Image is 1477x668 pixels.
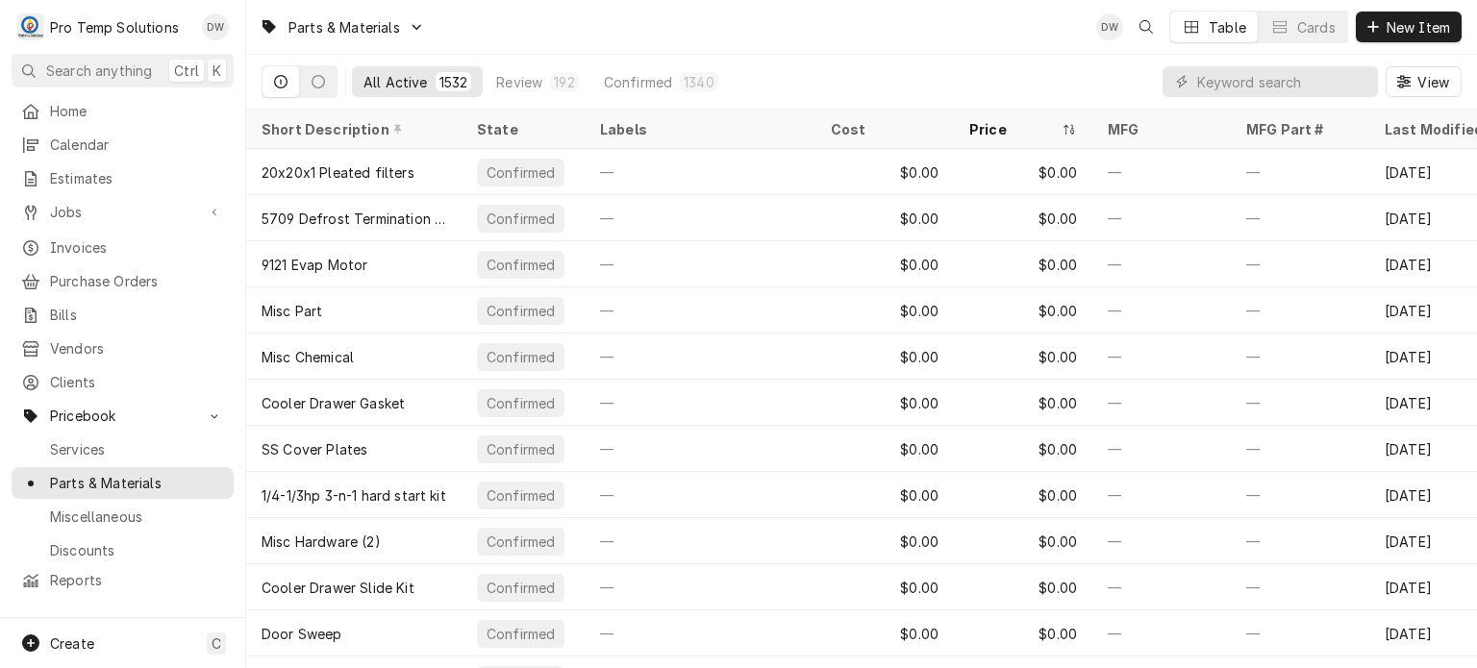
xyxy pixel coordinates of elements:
span: C [212,633,221,654]
div: — [1231,241,1369,287]
span: Services [50,439,224,459]
div: 1/4-1/3hp 3-n-1 hard start kit [262,485,446,506]
div: — [1231,610,1369,656]
div: $0.00 [815,241,954,287]
div: $0.00 [815,610,954,656]
button: New Item [1356,12,1462,42]
a: Estimates [12,162,234,194]
div: — [1092,334,1231,380]
div: $0.00 [954,518,1092,564]
div: — [1231,472,1369,518]
div: Confirmed [485,532,557,552]
div: DW [202,13,229,40]
div: Confirmed [485,347,557,367]
span: Discounts [50,540,224,560]
div: Pro Temp Solutions's Avatar [17,13,44,40]
a: Reports [12,564,234,596]
div: Confirmed [485,439,557,459]
div: $0.00 [954,195,1092,241]
a: Go to Help Center [12,607,234,639]
div: Table [1209,17,1246,37]
span: Create [50,635,94,652]
div: Confirmed [485,485,557,506]
div: P [17,13,44,40]
div: MFG [1108,119,1212,139]
span: Calendar [50,135,224,155]
a: Calendar [12,129,234,161]
a: Discounts [12,534,234,566]
a: Parts & Materials [12,467,234,499]
span: Reports [50,570,224,590]
div: — [1231,195,1369,241]
span: New Item [1383,17,1454,37]
div: — [1231,149,1369,195]
div: — [585,426,815,472]
div: Door Sweep [262,624,342,644]
div: 20x20x1 Pleated filters [262,162,414,183]
div: SS Cover Plates [262,439,367,459]
span: Pricebook [50,406,195,426]
span: View [1414,72,1453,92]
div: $0.00 [815,195,954,241]
span: K [213,61,221,81]
div: Price [969,119,1058,139]
div: — [1092,287,1231,334]
div: — [1231,287,1369,334]
div: — [1231,564,1369,610]
span: Estimates [50,168,224,188]
a: Go to Jobs [12,196,234,228]
div: DW [1096,13,1123,40]
div: — [1231,334,1369,380]
div: — [585,149,815,195]
span: Parts & Materials [288,17,400,37]
div: $0.00 [954,149,1092,195]
div: Confirmed [485,624,557,644]
div: — [1092,518,1231,564]
div: — [585,610,815,656]
span: Bills [50,305,224,325]
div: Misc Chemical [262,347,354,367]
div: Review [496,72,542,92]
div: Misc Hardware (2) [262,532,381,552]
input: Keyword search [1197,66,1368,97]
div: $0.00 [815,149,954,195]
div: Confirmed [485,255,557,275]
a: Clients [12,366,234,398]
div: — [1231,426,1369,472]
a: Go to Parts & Materials [252,12,433,43]
a: Miscellaneous [12,501,234,532]
span: Jobs [50,202,195,222]
div: Confirmed [485,578,557,598]
div: 192 [554,72,574,92]
div: $0.00 [815,334,954,380]
span: Help Center [50,613,222,633]
div: Cards [1297,17,1336,37]
span: Parts & Materials [50,473,224,493]
div: — [1092,195,1231,241]
div: Confirmed [485,301,557,321]
div: $0.00 [954,287,1092,334]
div: — [1231,518,1369,564]
a: Invoices [12,232,234,263]
span: Clients [50,372,224,392]
div: — [1092,472,1231,518]
div: $0.00 [815,564,954,610]
div: — [585,518,815,564]
div: Cooler Drawer Gasket [262,393,405,413]
span: Ctrl [174,61,199,81]
div: — [585,564,815,610]
div: MFG Part # [1246,119,1350,139]
button: Open search [1131,12,1162,42]
div: All Active [363,72,428,92]
div: $0.00 [954,334,1092,380]
span: Vendors [50,338,224,359]
div: Labels [600,119,800,139]
div: $0.00 [815,518,954,564]
div: Short Description [262,119,442,139]
a: Bills [12,299,234,331]
a: Go to Pricebook [12,400,234,432]
div: Cost [831,119,935,139]
div: $0.00 [954,472,1092,518]
div: — [585,334,815,380]
a: Purchase Orders [12,265,234,297]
